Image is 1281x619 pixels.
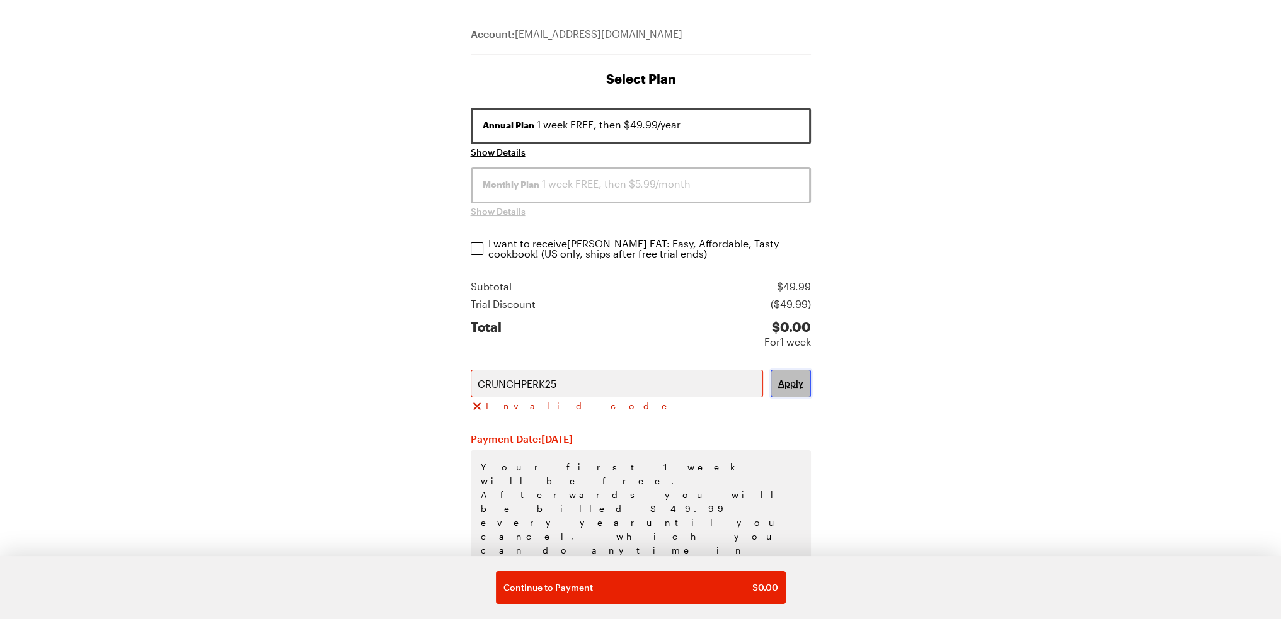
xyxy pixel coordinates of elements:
div: Total [471,319,502,349]
span: Continue to Payment [503,581,593,594]
input: I want to receive[PERSON_NAME] EAT: Easy, Affordable, Tasty cookbook! (US only, ships after free ... [471,242,483,255]
div: Subtotal [471,279,512,294]
div: Trial Discount [471,297,536,312]
div: ($ 49.99 ) [771,297,811,312]
div: 1 week FREE, then $49.99/year [483,117,799,132]
button: Apply [771,370,811,397]
button: Continue to Payment$0.00 [496,571,786,604]
button: Show Details [471,205,526,218]
span: Apply [778,377,803,390]
button: Show Details [471,146,526,159]
section: Price summary [471,279,811,349]
div: For 1 week [764,334,811,349]
div: $ 49.99 [777,279,811,294]
span: Account: [471,28,515,40]
span: Monthly Plan [483,178,539,191]
input: Promo Code [471,370,763,397]
div: 1 week FREE, then $5.99/month [483,176,799,191]
span: $ 0.00 [752,581,778,594]
p: I want to receive [PERSON_NAME] EAT: Easy, Affordable, Tasty cookbook ! (US only, ships after fre... [488,239,812,259]
div: $ 0.00 [764,319,811,334]
h2: Payment Date: [DATE] [471,433,811,445]
button: Annual Plan 1 week FREE, then $49.99/year [471,108,811,144]
h1: Select Plan [471,70,811,88]
button: Monthly Plan 1 week FREE, then $5.99/month [471,167,811,203]
div: [EMAIL_ADDRESS][DOMAIN_NAME] [471,26,811,55]
span: Annual Plan [483,119,534,132]
p: Your first 1 week will be free. Afterwards you will be billed $49.99 every year until you cancel,... [471,450,811,609]
div: Invalid code [471,400,678,412]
